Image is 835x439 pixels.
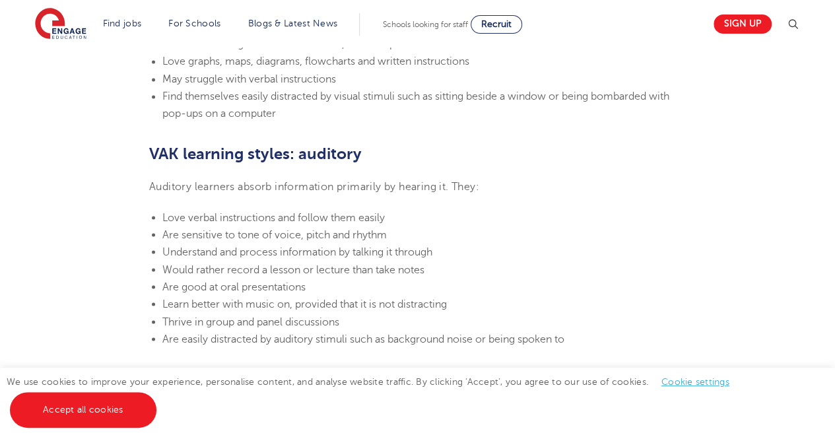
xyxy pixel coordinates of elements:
img: Engage Education [35,8,86,41]
span: Are good at oral presentations [162,281,306,292]
span: Understand and process information by talking it through [162,246,432,257]
span: Are sensitive to tone of voice, pitch and rhythm [162,228,387,240]
a: Cookie settings [661,377,729,387]
span: Thrive in group and panel discussions [162,316,339,327]
a: Blogs & Latest News [248,18,338,28]
a: Find jobs [103,18,142,28]
span: Love verbal instructions and follow them easily [162,211,385,223]
span: Are easily distracted by auditory stimuli such as background noise or being spoken to [162,333,564,345]
span: Would rather record a lesson or lecture than take notes [162,263,424,275]
span: May struggle with verbal instructions [162,73,336,85]
b: VAK learning styles: auditory [149,145,362,163]
a: For Schools [168,18,220,28]
span: Learn better with music on, provided that it is not distracting [162,298,447,310]
span: Love graphs, maps, diagrams, flowcharts and written instructions [162,55,469,67]
span: We use cookies to improve your experience, personalise content, and analyse website traffic. By c... [7,377,743,415]
a: Accept all cookies [10,392,156,428]
span: Find themselves easily distracted by visual stimuli such as sitting beside a window or being bomb... [162,90,669,119]
a: Sign up [714,15,772,34]
span: Recruit [481,19,512,29]
a: Recruit [471,15,522,34]
span: Auditory learners absorb information primarily by hearing it. They: [149,181,479,193]
span: Schools looking for staff [383,20,468,29]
